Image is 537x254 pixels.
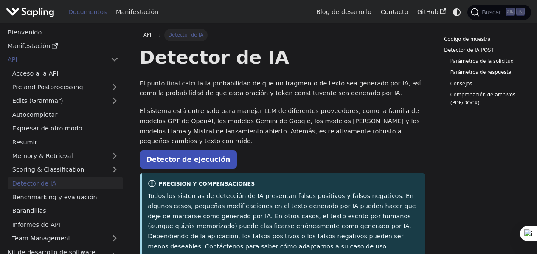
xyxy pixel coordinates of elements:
a: Código de muestra [444,35,522,43]
font: Buscar [482,9,501,16]
font: GitHub [417,8,439,15]
font: Manifestación [116,8,158,15]
font: Parámetros de respuesta [450,69,512,75]
font: API [143,32,151,38]
font: Detector de IA [140,47,289,68]
font: Benchmarking y evaluación [12,194,97,200]
button: Contraer la categoría 'API' de la barra lateral [106,54,123,66]
font: Bienvenido [8,29,42,36]
a: Acceso a la API [8,67,123,79]
a: GitHub [413,6,450,19]
font: Acceso a la API [12,70,59,77]
font: Contacto [381,8,408,15]
a: Sapling.ai [6,6,57,18]
a: Comprobación de archivos (PDF/DOCX) [450,91,519,107]
a: Manifestación [3,40,123,52]
a: Scoring & Classification [8,164,123,176]
font: Precisión y compensaciones [158,181,255,187]
font: El sistema está entrenado para manejar LLM de diferentes proveedores, como la familia de modelos ... [140,107,420,144]
font: Documentos [68,8,107,15]
font: Detector de IA [12,180,56,187]
a: Detector de ejecución [140,150,237,169]
a: Pre and Postprocessing [8,81,123,93]
a: Memory & Retrieval [8,150,123,162]
a: Informes de API [8,218,123,231]
a: Team Management [8,232,123,245]
font: Todos los sistemas de detección de IA presentan falsos positivos y falsos negativos. En algunos c... [148,192,416,250]
a: Detector de IA [8,177,123,189]
font: Consejos [450,81,472,87]
font: Detector de IA POST [444,47,494,53]
font: Detector de IA [168,32,203,38]
a: API [140,29,155,41]
a: Parámetros de respuesta [450,68,519,76]
font: Manifestación [8,42,50,49]
a: Parámetros de la solicitud [450,57,519,65]
font: Comprobación de archivos (PDF/DOCX) [450,92,515,106]
a: Autocompletar [8,108,123,121]
font: Código de muestra [444,36,491,42]
a: Consejos [450,80,519,88]
a: Barandillas [8,205,123,217]
a: Resumir [8,136,123,148]
font: Parámetros de la solicitud [450,58,514,64]
a: Expresar de otro modo [8,122,123,135]
img: Sapling.ai [6,6,54,18]
font: Autocompletar [12,111,58,118]
a: Edits (Grammar) [8,95,123,107]
font: Blog de desarrollo [316,8,371,15]
a: Contacto [376,6,413,19]
a: API [3,54,106,66]
button: Cambiar entre modo oscuro y claro (actualmente modo sistema) [451,6,463,18]
font: Expresar de otro modo [12,125,82,132]
font: Barandillas [12,207,46,214]
font: El punto final calcula la probabilidad de que un fragmento de texto sea generado por IA, así como... [140,80,421,97]
a: Documentos [64,6,111,19]
nav: Pan rallado [140,29,425,41]
button: Buscar (Comando+K) [467,5,531,20]
a: Manifestación [111,6,163,19]
font: Detector de ejecución [146,155,231,164]
a: Detector de IA POST [444,46,522,54]
a: Bienvenido [3,26,123,38]
a: Blog de desarrollo [312,6,376,19]
kbd: K [516,8,525,16]
font: Resumir [12,139,37,146]
font: Informes de API [12,221,60,228]
font: API [8,56,17,63]
a: Benchmarking y evaluación [8,191,123,203]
